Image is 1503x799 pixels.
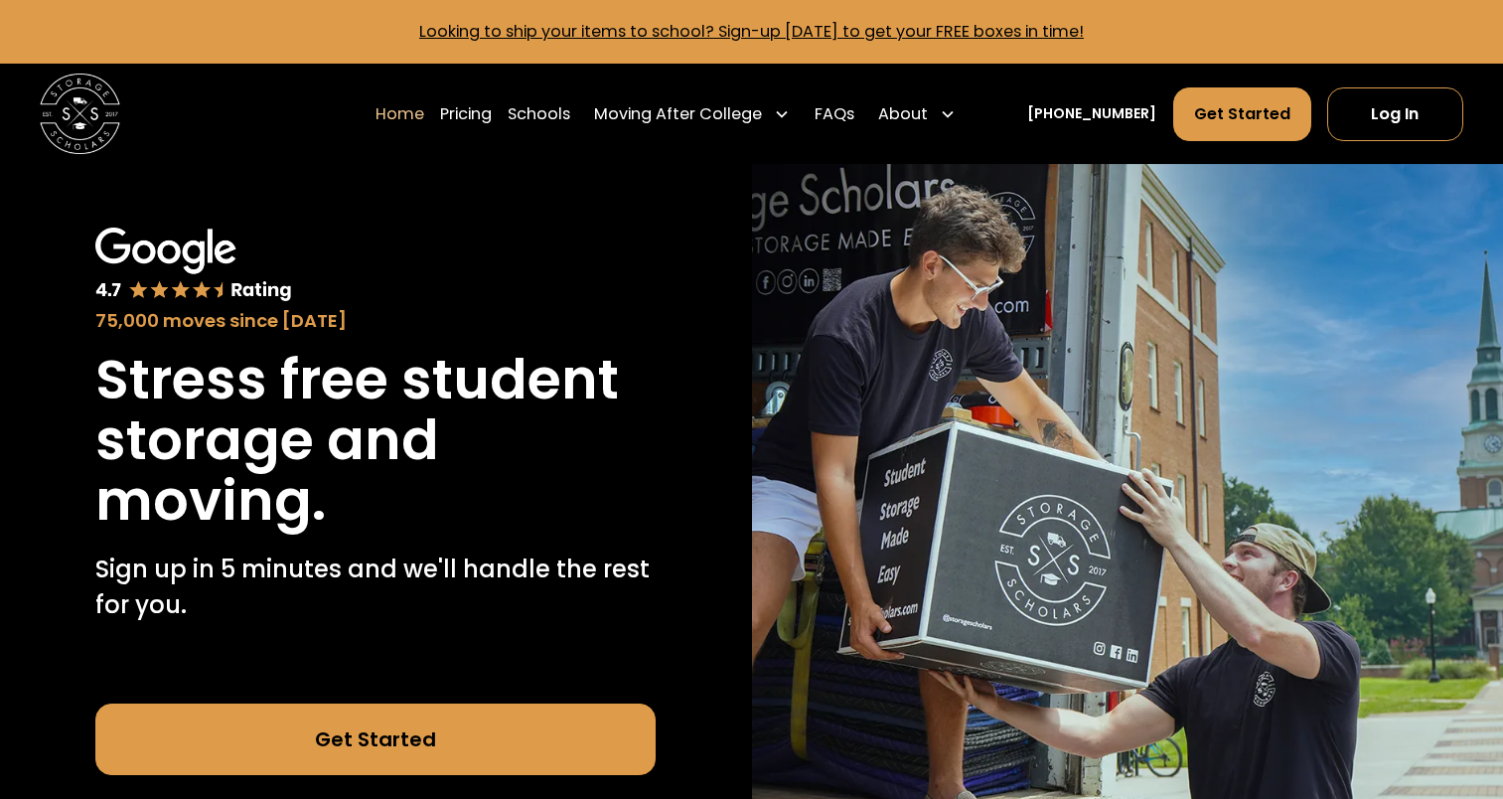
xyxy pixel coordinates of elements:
[508,86,570,142] a: Schools
[419,20,1084,43] a: Looking to ship your items to school? Sign-up [DATE] to get your FREE boxes in time!
[586,86,798,142] div: Moving After College
[440,86,492,142] a: Pricing
[815,86,854,142] a: FAQs
[95,552,656,623] p: Sign up in 5 minutes and we'll handle the rest for you.
[376,86,424,142] a: Home
[95,350,656,532] h1: Stress free student storage and moving.
[1027,103,1156,124] a: [PHONE_NUMBER]
[95,307,656,334] div: 75,000 moves since [DATE]
[40,74,120,154] img: Storage Scholars main logo
[95,704,656,775] a: Get Started
[1327,87,1463,141] a: Log In
[1173,87,1311,141] a: Get Started
[870,86,964,142] div: About
[878,102,928,126] div: About
[594,102,762,126] div: Moving After College
[95,228,291,302] img: Google 4.7 star rating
